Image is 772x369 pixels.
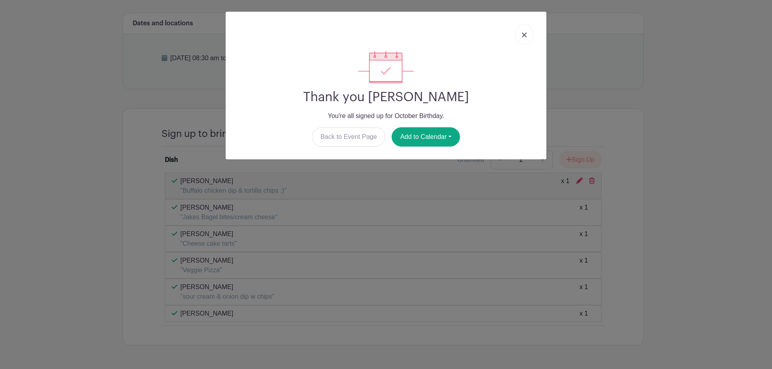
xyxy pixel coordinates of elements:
[358,51,414,83] img: signup_complete-c468d5dda3e2740ee63a24cb0ba0d3ce5d8a4ecd24259e683200fb1569d990c8.svg
[392,127,460,147] button: Add to Calendar
[312,127,386,147] a: Back to Event Page
[232,90,540,105] h2: Thank you [PERSON_NAME]
[232,111,540,121] p: You're all signed up for October Birthday.
[522,33,527,37] img: close_button-5f87c8562297e5c2d7936805f587ecaba9071eb48480494691a3f1689db116b3.svg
